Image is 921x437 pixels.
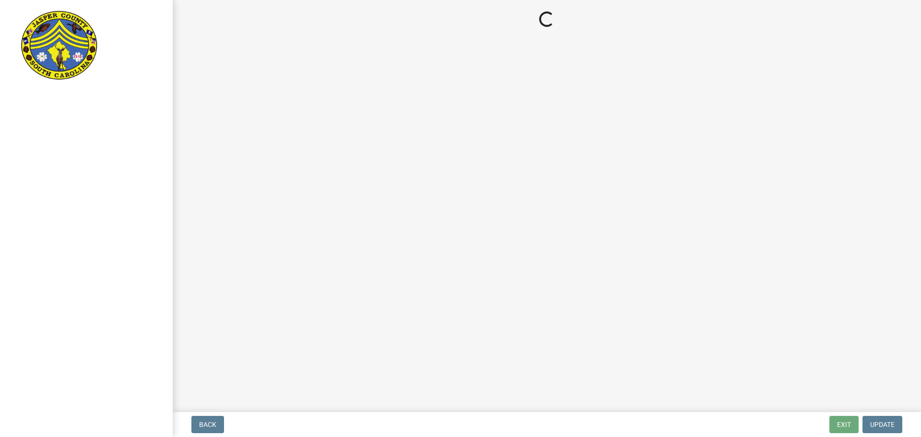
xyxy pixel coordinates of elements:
button: Update [862,416,902,433]
button: Exit [829,416,859,433]
span: Update [870,421,895,428]
span: Back [199,421,216,428]
img: Jasper County, South Carolina [19,10,99,82]
button: Back [191,416,224,433]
